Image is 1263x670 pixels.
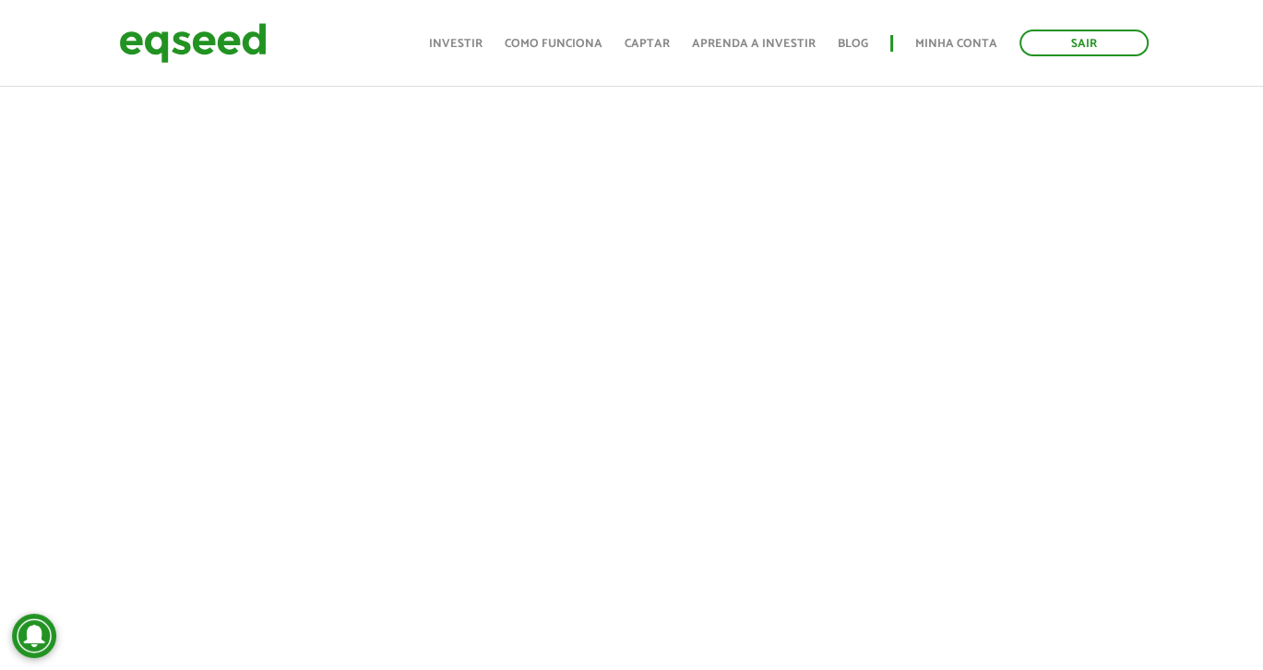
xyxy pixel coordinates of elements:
a: Blog [838,38,868,50]
img: EqSeed [119,18,267,67]
a: Captar [625,38,670,50]
a: Sair [1019,30,1149,56]
a: Aprenda a investir [692,38,816,50]
a: Como funciona [505,38,602,50]
a: Minha conta [915,38,997,50]
a: Investir [429,38,483,50]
